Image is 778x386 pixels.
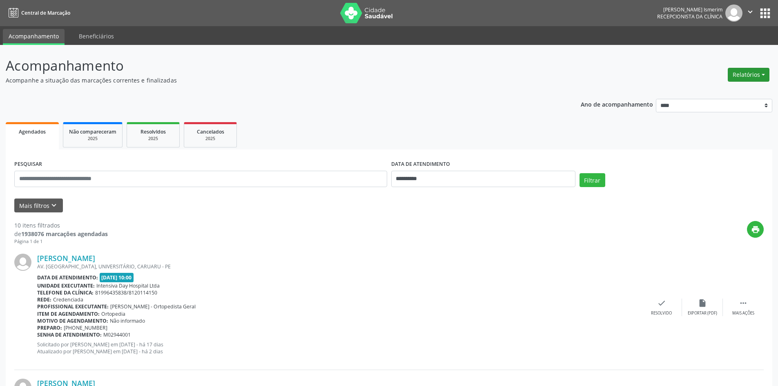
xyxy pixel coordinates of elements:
button: apps [758,6,772,20]
i:  [739,299,748,308]
span: 81996435838/8120114150 [95,289,157,296]
a: Beneficiários [73,29,120,43]
b: Profissional executante: [37,303,109,310]
span: Agendados [19,128,46,135]
span: Credenciada [53,296,83,303]
span: Recepcionista da clínica [657,13,722,20]
label: DATA DE ATENDIMENTO [391,158,450,171]
span: Central de Marcação [21,9,70,16]
div: Página 1 de 1 [14,238,108,245]
span: Cancelados [197,128,224,135]
div: 10 itens filtrados [14,221,108,230]
span: Ortopedia [101,310,125,317]
a: Central de Marcação [6,6,70,20]
i: insert_drive_file [698,299,707,308]
div: 2025 [69,136,116,142]
img: img [725,4,742,22]
p: Ano de acompanhamento [581,99,653,109]
button: Relatórios [728,68,769,82]
div: [PERSON_NAME] Ismerim [657,6,722,13]
span: Não informado [110,317,145,324]
p: Acompanhamento [6,56,542,76]
b: Telefone da clínica: [37,289,94,296]
p: Acompanhe a situação das marcações correntes e finalizadas [6,76,542,85]
img: img [14,254,31,271]
b: Data de atendimento: [37,274,98,281]
div: Exportar (PDF) [688,310,717,316]
div: Mais ações [732,310,754,316]
i:  [746,7,755,16]
button: Filtrar [580,173,605,187]
button: Mais filtroskeyboard_arrow_down [14,199,63,213]
div: 2025 [190,136,231,142]
button:  [742,4,758,22]
span: Intensiva Day Hospital Ltda [96,282,160,289]
b: Senha de atendimento: [37,331,102,338]
span: M02944001 [103,331,131,338]
b: Item de agendamento: [37,310,100,317]
strong: 1938076 marcações agendadas [21,230,108,238]
div: de [14,230,108,238]
span: Não compareceram [69,128,116,135]
i: print [751,225,760,234]
div: Resolvido [651,310,672,316]
b: Motivo de agendamento: [37,317,108,324]
p: Solicitado por [PERSON_NAME] em [DATE] - há 17 dias Atualizado por [PERSON_NAME] em [DATE] - há 2... [37,341,641,355]
i: keyboard_arrow_down [49,201,58,210]
span: [PERSON_NAME] - Ortopedista Geral [110,303,196,310]
label: PESQUISAR [14,158,42,171]
b: Unidade executante: [37,282,95,289]
a: [PERSON_NAME] [37,254,95,263]
span: Resolvidos [140,128,166,135]
div: AV. [GEOGRAPHIC_DATA], UNIVERSITÁRIO, CARUARU - PE [37,263,641,270]
b: Rede: [37,296,51,303]
span: [PHONE_NUMBER] [64,324,107,331]
b: Preparo: [37,324,62,331]
span: [DATE] 10:00 [100,273,134,282]
button: print [747,221,764,238]
i: check [657,299,666,308]
div: 2025 [133,136,174,142]
a: Acompanhamento [3,29,65,45]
